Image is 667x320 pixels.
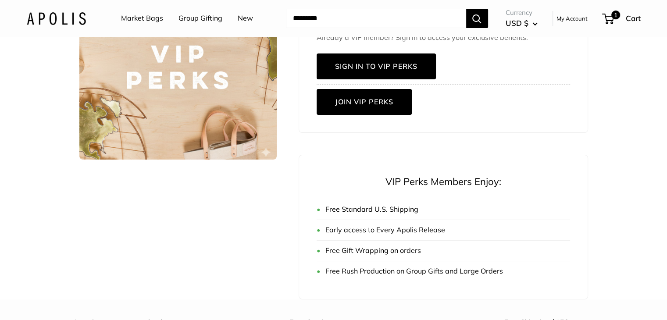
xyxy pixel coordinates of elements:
a: 1 Cart [603,11,641,25]
p: Already a VIP member? Sign in to access your exclusive benefits. [317,32,570,43]
span: Cart [626,14,641,23]
span: 1 [611,11,620,19]
li: Free Rush Production on Group Gifts and Large Orders [317,261,570,281]
a: My Account [556,13,588,24]
h3: VIP Perks Members Enjoy: [317,173,570,191]
li: Early access to Every Apolis Release [317,220,570,241]
a: Group Gifting [178,12,222,25]
span: Currency [506,7,538,19]
a: Market Bags [121,12,163,25]
a: New [238,12,253,25]
li: Free Standard U.S. Shipping [317,199,570,220]
button: USD $ [506,16,538,30]
span: USD $ [506,18,528,28]
a: Join VIP Perks [317,89,412,115]
a: Sign In to VIP Perks [317,53,436,79]
input: Search... [286,9,466,28]
button: Search [466,9,488,28]
li: Free Gift Wrapping on orders [317,241,570,261]
img: Apolis [27,12,86,25]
